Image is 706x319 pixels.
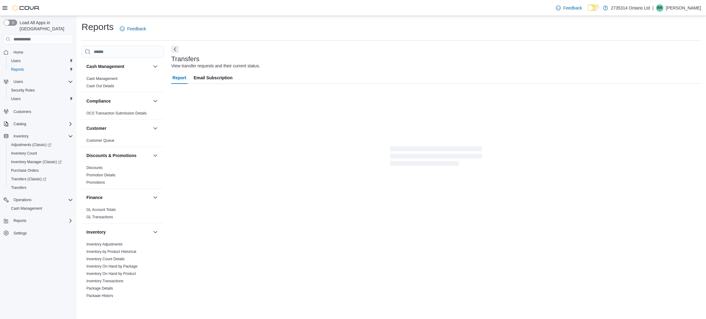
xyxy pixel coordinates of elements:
[6,204,75,213] button: Cash Management
[152,63,159,70] button: Cash Management
[86,84,114,88] a: Cash Out Details
[12,5,40,11] img: Cova
[9,141,73,148] span: Adjustments (Classic)
[86,125,106,131] h3: Customer
[171,55,199,63] h3: Transfers
[13,79,23,84] span: Users
[1,120,75,128] button: Catalog
[86,152,136,159] h3: Discounts & Promotions
[13,197,32,202] span: Operations
[11,217,73,224] span: Reports
[86,293,113,298] span: Package History
[82,206,164,223] div: Finance
[86,286,113,291] span: Package Details
[86,77,117,81] a: Cash Management
[13,122,26,126] span: Catalog
[86,63,150,69] button: Cash Management
[152,194,159,201] button: Finance
[86,271,136,276] span: Inventory On Hand by Product
[390,148,482,167] span: Loading
[86,229,106,235] h3: Inventory
[86,180,105,185] a: Promotions
[11,96,21,101] span: Users
[86,84,114,88] span: Cash Out Details
[657,4,662,12] span: RR
[13,109,31,114] span: Customers
[1,48,75,57] button: Home
[86,242,123,247] span: Inventory Adjustments
[11,185,26,190] span: Transfers
[9,158,73,166] span: Inventory Manager (Classic)
[11,48,73,56] span: Home
[86,165,103,170] span: Discounts
[11,229,73,237] span: Settings
[1,107,75,116] button: Customers
[9,184,73,191] span: Transfers
[9,175,49,183] a: Transfers (Classic)
[86,215,113,220] span: GL Transactions
[4,45,73,253] nav: Complex example
[11,58,21,63] span: Users
[82,21,114,33] h1: Reports
[86,173,116,178] span: Promotion Details
[9,167,73,174] span: Purchase Orders
[9,66,26,73] a: Reports
[86,208,116,212] a: GL Account Totals
[9,150,73,157] span: Inventory Count
[11,159,62,164] span: Inventory Manager (Classic)
[9,57,23,65] a: Users
[9,66,73,73] span: Reports
[9,158,64,166] a: Inventory Manager (Classic)
[11,108,34,115] a: Customers
[6,86,75,95] button: Security Roles
[86,138,114,143] a: Customer Queue
[117,23,148,35] a: Feedback
[86,166,103,170] a: Discounts
[6,149,75,158] button: Inventory Count
[17,20,73,32] span: Load All Apps in [GEOGRAPHIC_DATA]
[171,46,179,53] button: Next
[13,134,28,139] span: Inventory
[6,141,75,149] a: Adjustments (Classic)
[11,67,24,72] span: Reports
[1,216,75,225] button: Reports
[1,132,75,141] button: Inventory
[11,230,29,237] a: Settings
[86,279,123,283] a: Inventory Transactions
[9,87,73,94] span: Security Roles
[86,257,125,261] span: Inventory Count Details
[86,257,125,261] a: Inventory Count Details
[173,72,186,84] span: Report
[82,164,164,189] div: Discounts & Promotions
[9,167,41,174] a: Purchase Orders
[9,57,73,65] span: Users
[86,194,150,201] button: Finance
[1,77,75,86] button: Users
[194,72,233,84] span: Email Subscription
[9,175,73,183] span: Transfers (Classic)
[11,177,46,182] span: Transfers (Classic)
[86,98,111,104] h3: Compliance
[9,184,29,191] a: Transfers
[86,250,136,254] a: Inventory by Product Historical
[11,142,51,147] span: Adjustments (Classic)
[82,110,164,119] div: Compliance
[11,49,26,56] a: Home
[82,137,164,147] div: Customer
[11,78,25,85] button: Users
[6,57,75,65] button: Users
[553,2,584,14] a: Feedback
[86,264,138,268] a: Inventory On Hand by Package
[11,120,73,128] span: Catalog
[86,111,147,116] span: OCS Transaction Submission Details
[86,173,116,177] a: Promotion Details
[86,249,136,254] span: Inventory by Product Historical
[171,63,260,69] div: View transfer requests and their current status.
[6,175,75,183] a: Transfers (Classic)
[86,215,113,219] a: GL Transactions
[11,78,73,85] span: Users
[86,194,103,201] h3: Finance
